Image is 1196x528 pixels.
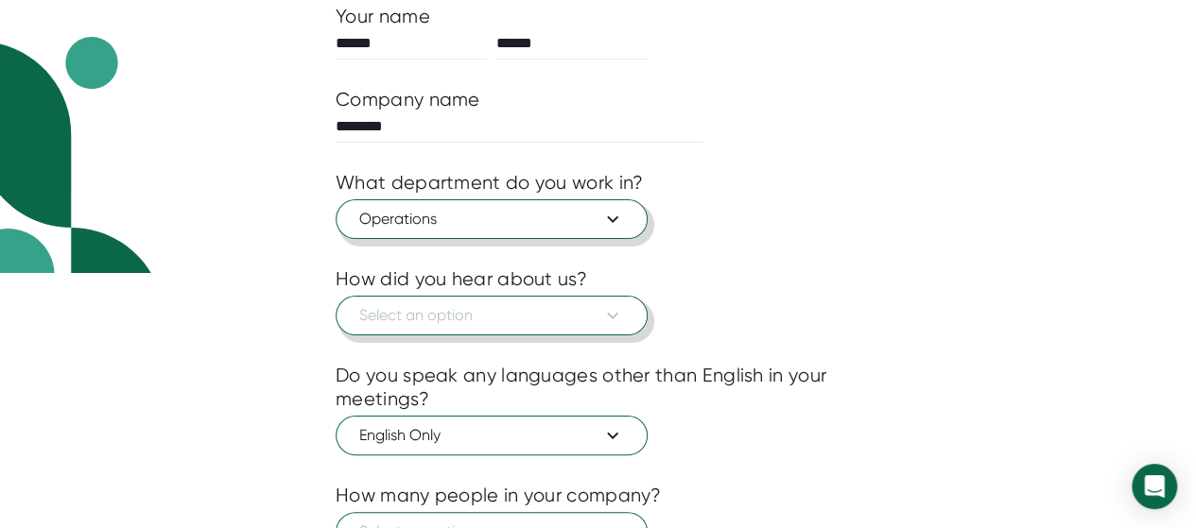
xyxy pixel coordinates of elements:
[359,208,624,230] span: Operations
[336,267,587,291] div: How did you hear about us?
[336,416,648,455] button: English Only
[336,199,648,239] button: Operations
[336,171,643,195] div: What department do you work in?
[336,484,662,507] div: How many people in your company?
[336,296,648,335] button: Select an option
[359,424,624,447] span: English Only
[1132,464,1177,509] div: Open Intercom Messenger
[336,88,480,111] div: Company name
[359,304,624,327] span: Select an option
[336,5,860,28] div: Your name
[336,364,860,411] div: Do you speak any languages other than English in your meetings?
